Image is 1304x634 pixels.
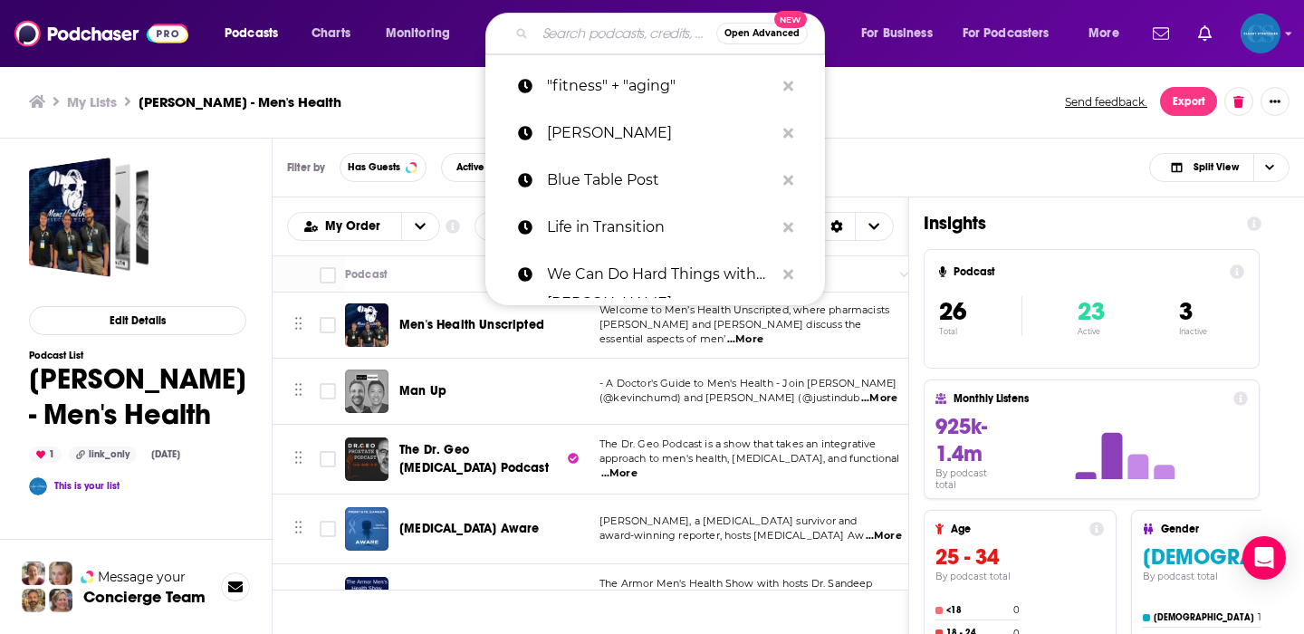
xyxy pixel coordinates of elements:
[292,515,304,543] button: Move
[83,588,206,606] h3: Concierge Team
[54,480,120,492] a: This is your list
[1242,536,1286,580] div: Open Intercom Messenger
[601,466,638,481] span: ...More
[456,162,484,172] span: Active
[29,477,47,495] img: Ronica Cleary
[1076,19,1142,48] button: open menu
[1241,14,1280,53] span: Logged in as ClearyStrategies
[935,571,1104,582] h4: By podcast total
[292,312,304,339] button: Move
[547,204,774,251] p: Life in Transition
[599,377,896,389] span: - A Doctor's Guide to Men's Health - Join [PERSON_NAME]
[599,303,889,316] span: Welcome to Men’s Health Unscripted, where pharmacists
[485,110,825,157] a: [PERSON_NAME]
[325,220,387,233] span: My Order
[69,447,137,463] div: link_only
[29,158,149,277] a: Sophia Ruan Gushee - Men's Health
[954,392,1225,405] h4: Monthly Listens
[935,467,1010,491] h4: By podcast total
[951,523,1082,535] h4: Age
[312,21,350,46] span: Charts
[724,29,800,38] span: Open Advanced
[547,110,774,157] p: Oliver Lief
[599,514,858,527] span: [PERSON_NAME], a [MEDICAL_DATA] survivor and
[29,361,246,432] h1: [PERSON_NAME] - Men's Health
[345,303,388,347] a: Men's Health Unscripted
[727,332,763,347] span: ...More
[1241,14,1280,53] button: Show profile menu
[861,21,933,46] span: For Business
[399,317,544,332] span: Men's Health Unscripted
[1160,87,1217,116] button: Export
[1154,612,1254,623] h4: [DEMOGRAPHIC_DATA]
[1179,296,1193,327] span: 3
[373,19,474,48] button: open menu
[939,327,1021,336] p: Total
[935,413,987,467] span: 925k-1.4m
[1149,153,1290,182] button: Choose View
[866,529,902,543] span: ...More
[547,62,774,110] p: "fitness" + "aging"
[1146,18,1176,49] a: Show notifications dropdown
[320,383,336,399] span: Toggle select row
[287,212,440,241] h2: Choose List sort
[485,251,825,298] a: We Can Do Hard Things with [PERSON_NAME]
[345,577,388,620] a: The Armor Men's Health Show
[817,213,855,240] div: Sort Direction
[547,157,774,204] p: Blue Table Post
[225,21,278,46] span: Podcasts
[98,568,186,586] span: Message your
[446,218,460,235] a: Show additional information
[503,13,842,54] div: Search podcasts, credits, & more...
[292,585,304,612] button: Move
[1059,94,1153,110] button: Send feedback.
[1258,611,1268,623] h4: 14
[1088,21,1119,46] span: More
[946,605,1010,616] h4: <18
[320,317,336,333] span: Toggle select row
[599,577,873,590] span: The Armor Men's Health Show with hosts Dr. Sandeep
[144,447,187,462] div: [DATE]
[716,23,808,44] button: Open AdvancedNew
[399,520,539,538] a: [MEDICAL_DATA] Aware
[485,157,825,204] a: Blue Table Post
[599,437,876,450] span: The Dr. Geo Podcast is a show that takes an integrative
[287,161,325,174] h3: Filter by
[1078,327,1105,336] p: Active
[345,370,388,413] img: Man Up
[441,153,500,182] button: Active
[954,265,1222,278] h4: Podcast
[1013,604,1020,616] h4: 0
[599,529,864,542] span: award-winning reporter, hosts [MEDICAL_DATA] Aw
[49,562,72,585] img: Jules Profile
[345,264,388,285] div: Podcast
[139,93,341,110] h3: [PERSON_NAME] - Men's Health
[22,589,45,612] img: Jon Profile
[29,447,62,463] div: 1
[924,212,1232,235] h1: Insights
[399,382,446,400] a: Man Up
[292,378,304,405] button: Move
[14,16,188,51] a: Podchaser - Follow, Share and Rate Podcasts
[212,19,302,48] button: open menu
[345,437,388,481] a: The Dr. Geo Prostate Podcast
[535,19,716,48] input: Search podcasts, credits, & more...
[29,350,246,361] h3: Podcast List
[1191,18,1219,49] a: Show notifications dropdown
[386,21,450,46] span: Monitoring
[292,446,304,473] button: Move
[963,21,1050,46] span: For Podcasters
[599,318,861,345] span: [PERSON_NAME] and [PERSON_NAME] discuss the essential aspects of men’
[485,62,825,110] a: "fitness" + "aging"
[401,213,439,240] button: open menu
[320,521,336,537] span: Toggle select row
[475,212,594,241] button: + Add
[348,162,400,172] span: Has Guests
[29,306,246,335] button: Edit Details
[485,204,825,251] a: Life in Transition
